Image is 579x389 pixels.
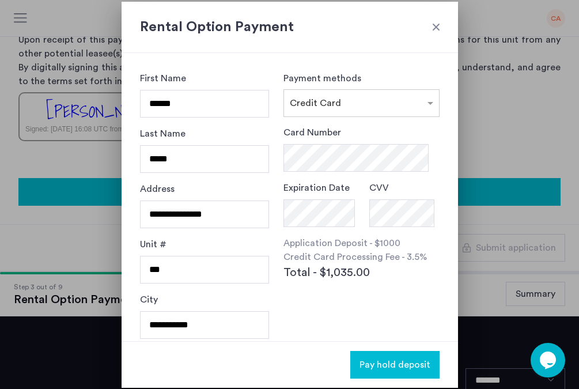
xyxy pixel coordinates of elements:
label: Card Number [283,126,341,139]
h2: Rental Option Payment [140,17,440,37]
label: Last Name [140,127,186,141]
iframe: chat widget [531,343,567,377]
label: First Name [140,71,186,85]
label: Expiration Date [283,181,350,195]
button: button [350,351,440,379]
span: Total - $1,035.00 [283,264,370,281]
label: Payment methods [283,74,361,83]
span: Credit Card [290,99,341,108]
label: Address [140,182,175,196]
p: Credit Card Processing Fee - 3.5% [283,250,439,264]
p: Application Deposit - $1000 [283,236,439,250]
label: CVV [369,181,389,195]
span: Pay hold deposit [359,358,430,372]
label: Unit # [140,237,166,251]
label: City [140,293,158,307]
